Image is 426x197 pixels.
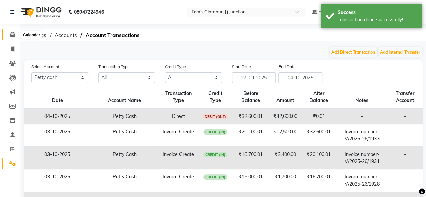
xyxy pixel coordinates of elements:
th: Transaction Type [158,86,198,109]
td: ₹20,100.01 [232,124,269,147]
img: logo [17,3,63,22]
label: Start Date [232,64,251,70]
span: DEBIT (OUT) [203,114,228,119]
td: ₹32,600.01 [301,124,336,147]
td: - [387,124,423,147]
td: ₹20,100.01 [301,147,336,169]
th: Account Name [91,86,158,109]
button: Add Internal Transfer [378,47,422,57]
td: Petty Cash [91,169,158,192]
span: Accounts [51,29,80,41]
th: Notes [336,86,387,109]
td: Invoice number- V/2025-26/1933 [336,124,387,147]
td: - [387,169,423,192]
td: Invoice number- V/2025-26/1928 [336,169,387,192]
th: Date [24,86,91,109]
td: 03-10-2025 [24,169,91,192]
span: CREDIT (IN) [203,152,228,157]
input: End Date [278,72,322,83]
td: Petty Cash [91,124,158,147]
td: 03-10-2025 [24,147,91,169]
td: Direct [158,108,198,124]
td: ₹0.01 [301,108,336,124]
th: Before Balance [232,86,269,109]
label: Select Account [31,64,59,70]
td: 04-10-2025 [24,108,91,124]
td: ₹15,000.01 [232,169,269,192]
td: Petty Cash [91,108,158,124]
th: Transfer Account [387,86,423,109]
td: Invoice Create [158,169,198,192]
td: ₹32,600.00 [269,108,301,124]
th: Credit Type [198,86,232,109]
td: ₹1,700.00 [269,169,301,192]
td: Invoice Create [158,147,198,169]
td: Invoice number- V/2025-26/1931 [336,147,387,169]
td: ₹16,700.01 [232,147,269,169]
td: Invoice Create [158,124,198,147]
span: CREDIT (IN) [203,129,228,135]
td: - [387,147,423,169]
label: Transaction Type [98,64,130,70]
label: End Date [278,64,296,70]
span: CREDIT (IN) [203,174,228,180]
td: 03-10-2025 [24,124,91,147]
div: Success [338,9,417,16]
td: - [336,108,387,124]
th: Amount [269,86,301,109]
th: After Balance [301,86,336,109]
td: ₹3,400.00 [269,147,301,169]
td: - [387,108,423,124]
td: ₹32,600.01 [232,108,269,124]
span: Account Transactions [82,29,143,41]
input: Start Date [232,72,276,83]
label: Credit Type [165,64,186,70]
td: Petty Cash [91,147,158,169]
td: ₹16,700.01 [301,169,336,192]
div: Calendar [21,31,42,39]
td: ₹12,500.00 [269,124,301,147]
button: Add Direct Transaction [330,47,377,57]
b: 08047224946 [74,3,104,22]
div: Transaction done successfully! [338,16,417,23]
